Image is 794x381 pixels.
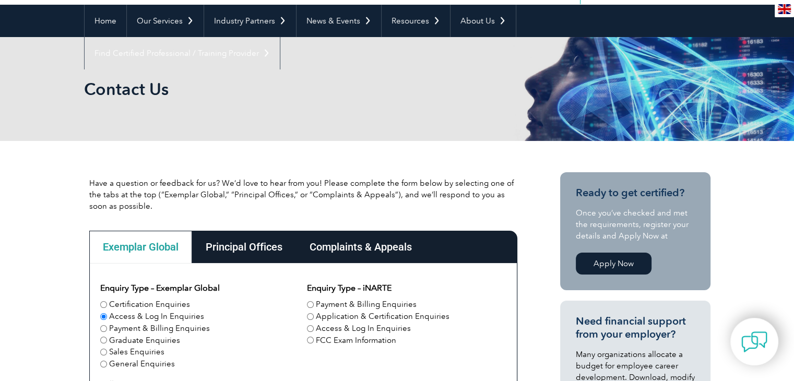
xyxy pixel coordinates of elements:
a: News & Events [297,5,381,37]
p: Have a question or feedback for us? We’d love to hear from you! Please complete the form below by... [89,177,517,212]
label: Certification Enquiries [109,299,190,311]
label: Access & Log In Enquiries [109,311,204,323]
label: Payment & Billing Enquiries [109,323,210,335]
a: Home [85,5,126,37]
a: Find Certified Professional / Training Provider [85,37,280,69]
label: Sales Enquiries [109,346,164,358]
label: Graduate Enquiries [109,335,180,347]
label: Access & Log In Enquiries [316,323,411,335]
div: Exemplar Global [89,231,192,263]
h1: Contact Us [84,79,485,99]
img: contact-chat.png [741,329,767,355]
label: FCC Exam Information [316,335,396,347]
img: en [778,4,791,14]
label: General Enquiries [109,358,175,370]
p: Once you’ve checked and met the requirements, register your details and Apply Now at [576,207,695,242]
div: Principal Offices [192,231,296,263]
a: Industry Partners [204,5,296,37]
div: Complaints & Appeals [296,231,425,263]
h3: Need financial support from your employer? [576,315,695,341]
h3: Ready to get certified? [576,186,695,199]
legend: Enquiry Type – iNARTE [307,282,392,294]
a: Resources [382,5,450,37]
label: Payment & Billing Enquiries [316,299,417,311]
a: Apply Now [576,253,651,275]
a: Our Services [127,5,204,37]
a: About Us [451,5,516,37]
label: Application & Certification Enquiries [316,311,449,323]
legend: Enquiry Type – Exemplar Global [100,282,220,294]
